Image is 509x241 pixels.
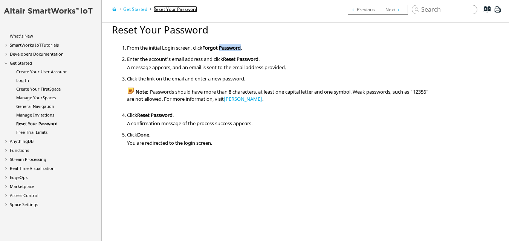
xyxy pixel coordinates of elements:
[352,6,375,13] a: Manage Invitations
[477,12,492,18] a: Index
[10,192,38,198] a: Access Control
[10,183,34,189] a: Marketplace
[16,121,58,126] a: Reset Your Password
[49,86,61,92] span: Space
[127,62,435,71] div: A message appears, and an email is sent to the email address provided.
[16,77,29,83] a: Log In
[127,88,435,102] div: Passwords should have more than 8 characters, at least one capital letter and one symbol. Weak pa...
[348,5,378,15] a: Manage Invitations
[153,6,197,12] a: Reset Your Password
[16,129,47,135] a: Free Trial Limits
[10,138,34,144] a: AnythingDB
[137,112,173,118] span: Reset Password
[16,86,61,92] a: Create Your FirstSpace
[127,110,174,118] span: Click .
[16,69,67,74] a: Create Your User Account
[16,112,54,118] a: Manage Invitations
[10,33,33,39] a: What's New
[10,60,32,66] a: Get Started
[127,43,242,51] span: From the initial Login screen, click .
[10,42,59,48] a: SmartWorks IoTTutorials
[10,42,41,48] span: SmartWorks IoT
[385,6,400,13] a: Free Trial Limits
[10,165,55,171] a: Real Time Visualization
[223,56,258,62] span: Reset Password
[494,9,502,16] a: Print this page
[16,95,56,100] a: Manage YourSpaces
[123,6,147,12] a: Get Started
[16,103,54,109] a: General Navigation
[10,156,46,162] a: Stream Processing
[127,87,150,97] span: Note:
[202,44,241,51] span: Forgot Password
[137,131,149,138] span: Done
[378,5,412,15] a: Free Trial Limits
[224,95,262,102] a: [PERSON_NAME]
[10,174,28,180] a: EdgeOps
[127,130,150,138] span: Click .
[127,54,260,62] span: Enter the account's email address and click .
[10,51,64,57] a: Developers Documentation
[127,138,435,146] div: You are redirected to the login screen.
[127,118,435,127] div: A confirmation message of the process success appears.
[10,147,29,153] a: Functions
[10,202,38,207] a: Space Settings
[412,5,477,14] input: Search
[43,95,56,100] span: Spaces
[127,74,245,82] span: Click the link on the email and enter a new password.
